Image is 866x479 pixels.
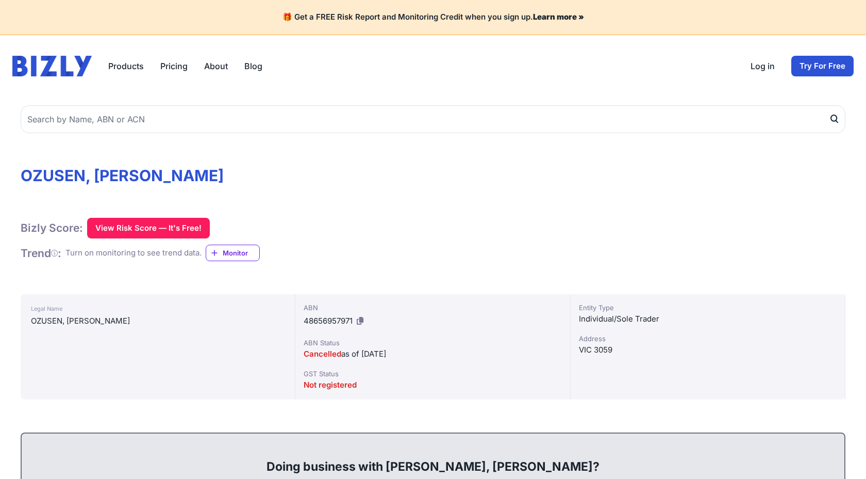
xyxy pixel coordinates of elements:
div: Turn on monitoring to see trend data. [65,247,202,259]
div: as of [DATE] [304,348,561,360]
a: Log in [751,60,775,72]
div: ABN [304,302,561,313]
h1: Trend : [21,246,61,260]
input: Search by Name, ABN or ACN [21,105,845,133]
button: View Risk Score — It's Free! [87,218,210,238]
div: OZUSEN, [PERSON_NAME] [31,315,285,327]
span: Not registered [304,380,357,390]
h1: Bizly Score: [21,221,83,235]
div: Doing business with [PERSON_NAME], [PERSON_NAME]? [32,442,834,475]
a: Try For Free [791,56,854,76]
h1: OZUSEN, [PERSON_NAME] [21,166,845,185]
button: Products [108,60,144,72]
div: ABN Status [304,338,561,348]
div: VIC 3059 [579,344,837,356]
a: Learn more » [533,12,584,22]
a: About [204,60,228,72]
a: Pricing [160,60,188,72]
span: Monitor [223,248,259,258]
div: Entity Type [579,302,837,313]
div: Legal Name [31,302,285,315]
a: Blog [244,60,262,72]
div: Address [579,333,837,344]
span: 48656957971 [304,316,353,326]
h4: 🎁 Get a FREE Risk Report and Monitoring Credit when you sign up. [12,12,854,22]
div: GST Status [304,369,561,379]
span: Cancelled [304,349,341,359]
a: Monitor [206,245,260,261]
div: Individual/Sole Trader [579,313,837,325]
